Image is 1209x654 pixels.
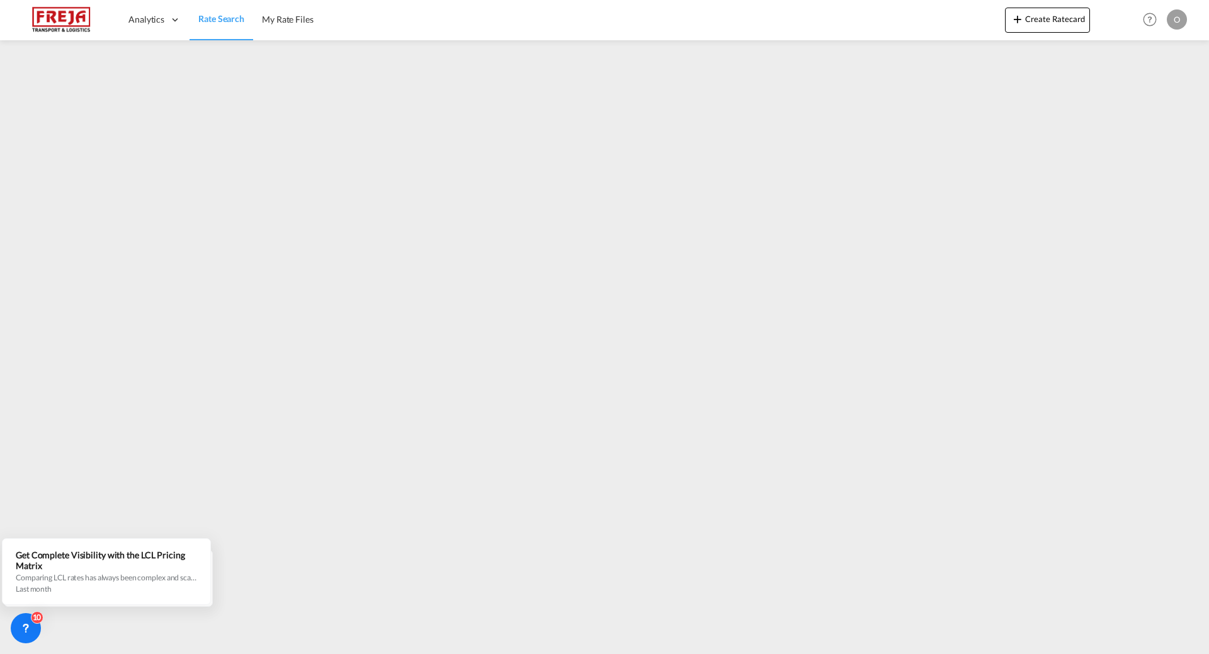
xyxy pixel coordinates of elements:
[1139,9,1161,30] span: Help
[1167,9,1187,30] div: O
[19,6,104,34] img: 586607c025bf11f083711d99603023e7.png
[128,13,164,26] span: Analytics
[262,14,314,25] span: My Rate Files
[1010,11,1025,26] md-icon: icon-plus 400-fg
[1139,9,1167,31] div: Help
[198,13,244,24] span: Rate Search
[1005,8,1090,33] button: icon-plus 400-fgCreate Ratecard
